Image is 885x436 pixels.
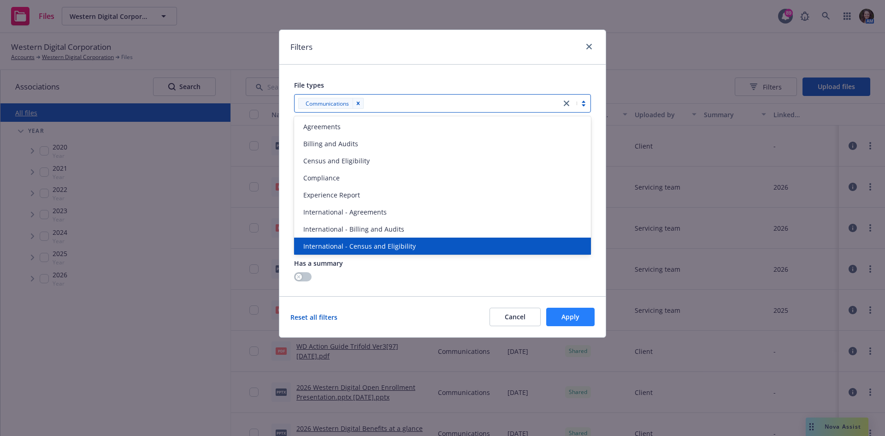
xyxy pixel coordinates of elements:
[294,259,343,268] span: Has a summary
[303,173,340,183] span: Compliance
[303,241,416,251] span: International - Census and Eligibility
[546,308,595,326] button: Apply
[303,190,360,200] span: Experience Report
[303,122,341,131] span: Agreements
[302,99,349,108] span: Communications
[290,41,313,53] h1: Filters
[303,156,370,166] span: Census and Eligibility
[306,99,349,108] span: Communications
[561,98,572,109] a: close
[303,207,387,217] span: International - Agreements
[303,139,358,149] span: Billing and Audits
[505,312,525,321] span: Cancel
[303,224,404,234] span: International - Billing and Audits
[490,308,541,326] button: Cancel
[294,81,324,90] span: File types
[584,41,595,52] a: close
[353,98,364,109] div: Remove [object Object]
[561,312,579,321] span: Apply
[290,312,337,322] a: Reset all filters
